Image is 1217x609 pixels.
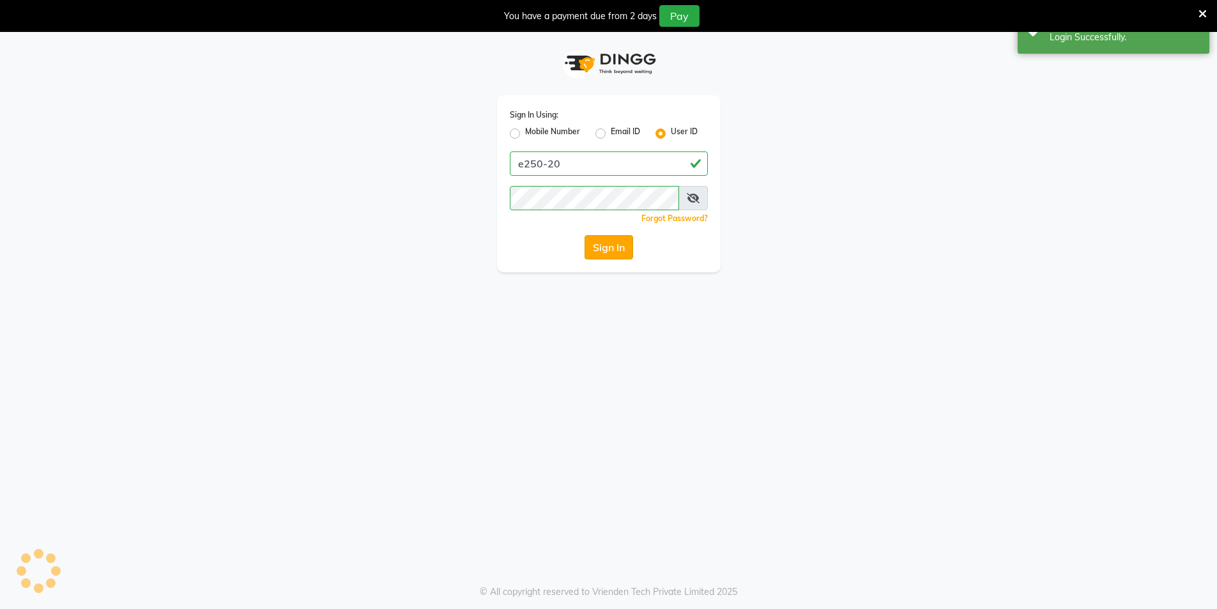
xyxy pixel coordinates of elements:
[510,109,558,121] label: Sign In Using:
[611,126,640,141] label: Email ID
[1050,31,1200,44] div: Login Successfully.
[585,235,633,259] button: Sign In
[659,5,700,27] button: Pay
[525,126,580,141] label: Mobile Number
[510,151,708,176] input: Username
[504,10,657,23] div: You have a payment due from 2 days
[510,186,679,210] input: Username
[671,126,698,141] label: User ID
[641,213,708,223] a: Forgot Password?
[558,45,660,82] img: logo1.svg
